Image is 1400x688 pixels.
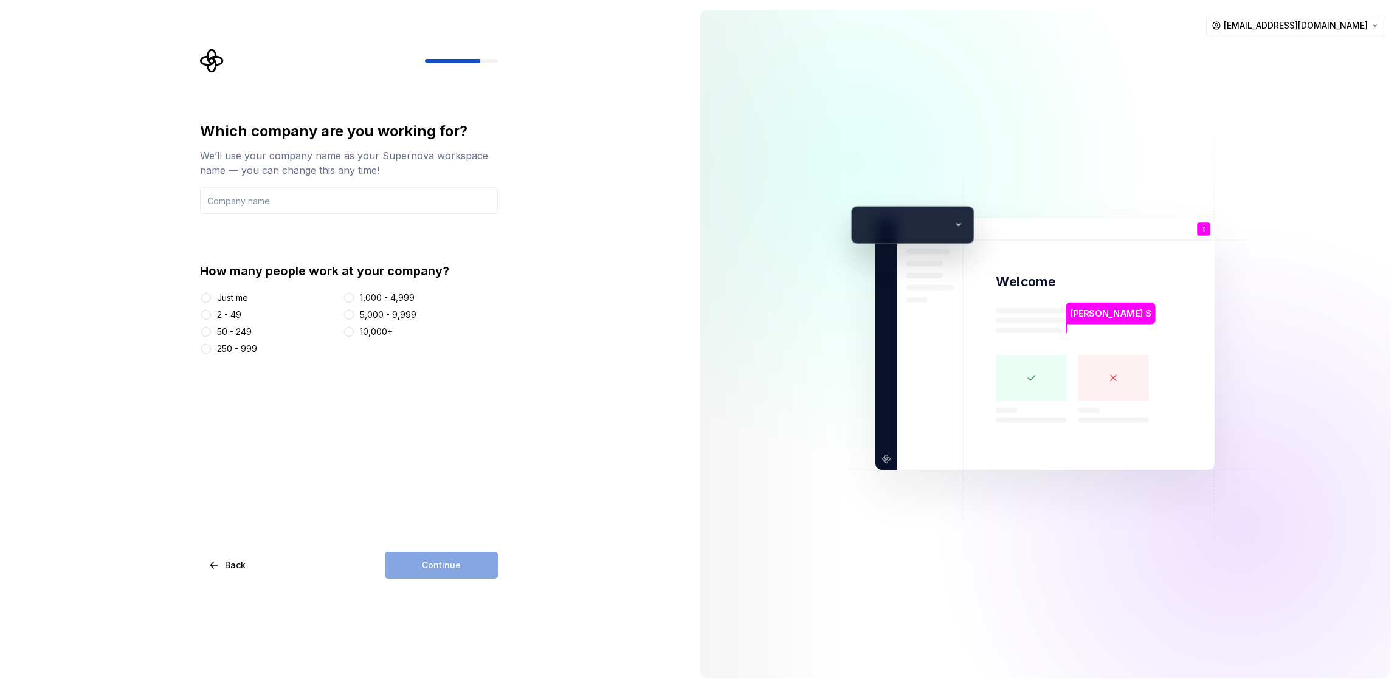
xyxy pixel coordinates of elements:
[996,273,1055,291] p: Welcome
[217,309,241,321] div: 2 - 49
[1206,15,1385,36] button: [EMAIL_ADDRESS][DOMAIN_NAME]
[360,309,416,321] div: 5,000 - 9,999
[217,343,257,355] div: 250 - 999
[200,552,256,579] button: Back
[360,326,393,338] div: 10,000+
[360,292,415,304] div: 1,000 - 4,999
[200,148,498,177] div: We’ll use your company name as your Supernova workspace name — you can change this any time!
[217,326,252,338] div: 50 - 249
[225,559,246,571] span: Back
[200,49,224,73] svg: Supernova Logo
[200,263,498,280] div: How many people work at your company?
[217,292,248,304] div: Just me
[1224,19,1368,32] span: [EMAIL_ADDRESS][DOMAIN_NAME]
[200,187,498,214] input: Company name
[1071,307,1151,320] p: [PERSON_NAME] S
[200,122,498,141] div: Which company are you working for?
[1201,226,1206,233] p: T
